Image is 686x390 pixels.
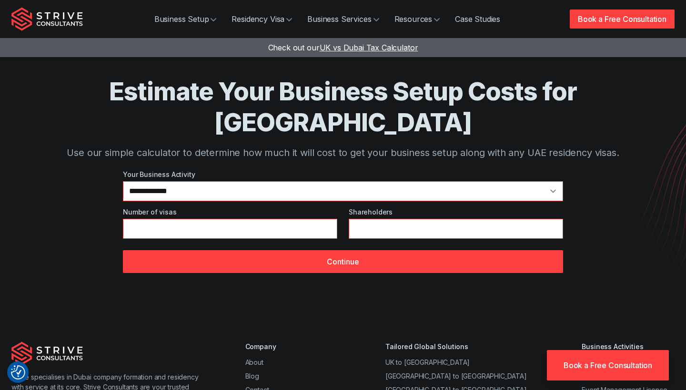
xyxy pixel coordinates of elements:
[11,341,83,365] img: Strive Consultants
[11,365,25,380] img: Revisit consent button
[300,10,386,29] a: Business Services
[268,43,418,52] a: Check out ourUK vs Dubai Tax Calculator
[245,358,263,366] a: About
[385,341,527,351] div: Tailored Global Solutions
[320,43,418,52] span: UK vs Dubai Tax Calculator
[224,10,300,29] a: Residency Visa
[245,372,259,380] a: Blog
[50,76,636,138] h1: Estimate Your Business Setup Costs for [GEOGRAPHIC_DATA]
[387,10,448,29] a: Resources
[123,207,337,217] label: Number of visas
[582,341,675,351] div: Business Activities
[570,10,675,29] a: Book a Free Consultation
[50,146,636,160] p: Use our simple calculator to determine how much it will cost to get your business setup along wit...
[245,341,331,351] div: Company
[147,10,224,29] a: Business Setup
[11,7,83,31] img: Strive Consultants
[385,372,527,380] a: [GEOGRAPHIC_DATA] to [GEOGRAPHIC_DATA]
[547,350,669,380] a: Book a Free Consultation
[385,358,470,366] a: UK to [GEOGRAPHIC_DATA]
[123,250,563,273] button: Continue
[447,10,508,29] a: Case Studies
[11,365,25,380] button: Consent Preferences
[349,207,563,217] label: Shareholders
[123,169,563,179] label: Your Business Activity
